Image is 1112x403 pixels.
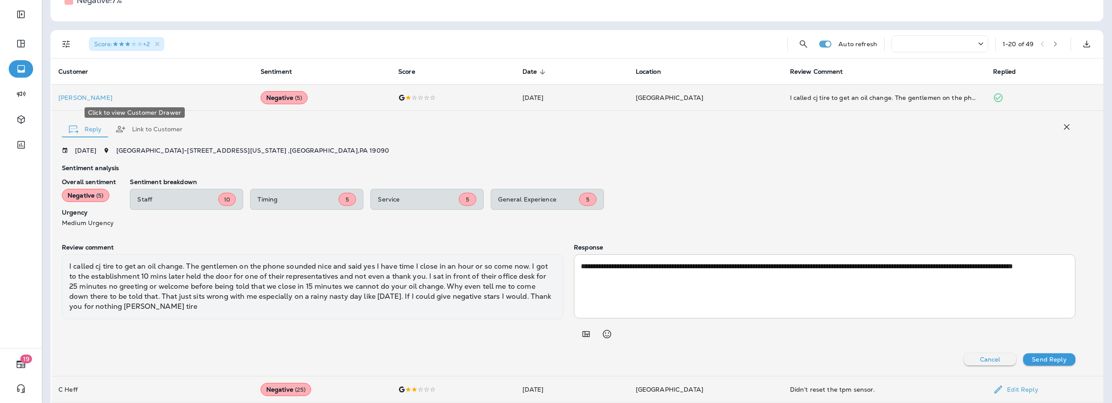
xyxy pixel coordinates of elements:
[378,196,459,203] p: Service
[108,113,190,145] button: Link to Customer
[89,37,164,51] div: Score:3 Stars+2
[62,189,109,202] div: Negative
[58,68,88,75] span: Customer
[398,68,415,75] span: Score
[795,35,812,53] button: Search Reviews
[398,68,427,76] span: Score
[261,383,312,396] div: Negative
[62,254,563,319] div: I called cj tire to get an oil change. The gentlemen on the phone sounded nice and said yes I hav...
[346,196,349,203] span: 5
[993,68,1016,75] span: Replied
[58,94,247,101] p: [PERSON_NAME]
[58,68,99,76] span: Customer
[58,35,75,53] button: Filters
[790,68,843,75] span: Review Comment
[636,386,703,393] span: [GEOGRAPHIC_DATA]
[261,68,303,76] span: Sentiment
[515,376,629,403] td: [DATE]
[96,192,103,199] span: ( 5 )
[1003,41,1034,48] div: 1 - 20 of 49
[790,93,980,102] div: I called cj tire to get an oil change. The gentlemen on the phone sounded nice and said yes I hav...
[94,40,150,48] span: Score : +2
[75,147,96,154] p: [DATE]
[522,68,549,76] span: Date
[964,353,1016,365] button: Cancel
[1032,356,1066,363] p: Send Reply
[980,356,1000,363] p: Cancel
[258,196,339,203] p: Timing
[137,196,218,203] p: Staff
[586,196,590,203] span: 5
[636,68,661,75] span: Location
[62,164,1075,171] p: Sentiment analysis
[62,209,116,216] p: Urgency
[224,196,230,203] span: 10
[838,41,877,48] p: Auto refresh
[598,325,616,343] button: Select an emoji
[790,68,854,76] span: Review Comment
[62,219,116,226] p: Medium Urgency
[62,244,563,251] p: Review comment
[62,113,108,145] button: Reply
[9,6,33,23] button: Expand Sidebar
[295,94,302,102] span: ( 5 )
[790,385,980,394] div: Didn’t reset the tpm sensor.
[20,355,32,363] span: 19
[62,178,116,185] p: Overall sentiment
[636,68,672,76] span: Location
[636,94,703,102] span: [GEOGRAPHIC_DATA]
[1023,353,1075,365] button: Send Reply
[577,325,595,343] button: Add in a premade template
[515,85,629,111] td: [DATE]
[261,91,308,104] div: Negative
[1078,35,1095,53] button: Export as CSV
[85,107,185,118] div: Click to view Customer Drawer
[1004,386,1038,393] p: Edit Reply
[58,386,247,393] p: C Heff
[574,244,1075,251] p: Response
[116,147,389,154] span: [GEOGRAPHIC_DATA] - [STREET_ADDRESS][US_STATE] , [GEOGRAPHIC_DATA] , PA 19090
[466,196,469,203] span: 5
[295,386,306,393] span: ( 25 )
[522,68,537,75] span: Date
[130,178,1075,185] p: Sentiment breakdown
[993,68,1027,76] span: Replied
[261,68,292,75] span: Sentiment
[58,94,247,101] div: Click to view Customer Drawer
[498,196,579,203] p: General Experience
[9,355,33,373] button: 19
